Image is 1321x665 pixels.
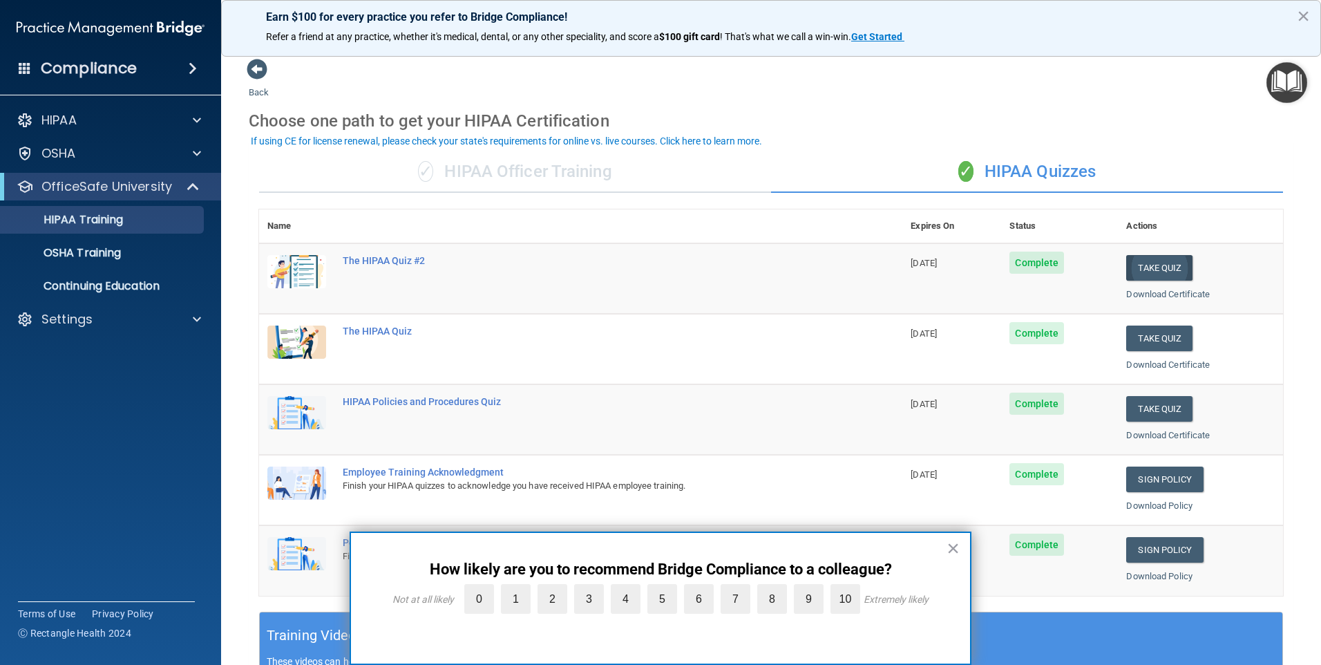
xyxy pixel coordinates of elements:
[41,178,172,195] p: OfficeSafe University
[1297,5,1310,27] button: Close
[266,31,659,42] span: Refer a friend at any practice, whether it's medical, dental, or any other speciality, and score a
[9,246,121,260] p: OSHA Training
[1009,393,1064,415] span: Complete
[92,607,154,621] a: Privacy Policy
[343,537,833,548] div: Policies Acknowledgment
[794,584,824,614] label: 9
[464,584,494,614] label: 0
[343,548,833,565] div: Finish your HIPAA quizzes to acknowledge you have received your organization’s HIPAA policies.
[958,161,973,182] span: ✓
[1126,255,1192,281] button: Take Quiz
[1009,534,1064,556] span: Complete
[911,399,937,409] span: [DATE]
[343,396,833,407] div: HIPAA Policies and Procedures Quiz
[343,326,833,337] div: The HIPAA Quiz
[266,10,1276,24] p: Earn $100 for every practice you refer to Bridge Compliance!
[1126,396,1192,422] button: Take Quiz
[41,59,137,78] h4: Compliance
[1126,289,1210,299] a: Download Certificate
[830,584,860,614] label: 10
[1126,571,1192,581] a: Download Policy
[864,594,929,605] div: Extremely likely
[1126,326,1192,351] button: Take Quiz
[379,561,942,579] p: How likely are you to recommend Bridge Compliance to a colleague?
[418,161,433,182] span: ✓
[267,624,363,648] h5: Training Videos
[41,311,93,328] p: Settings
[249,101,1293,141] div: Choose one path to get your HIPAA Certification
[1009,252,1064,274] span: Complete
[259,209,334,243] th: Name
[251,136,762,146] div: If using CE for license renewal, please check your state's requirements for online vs. live cours...
[659,31,720,42] strong: $100 gift card
[18,626,131,640] span: Ⓒ Rectangle Health 2024
[1126,359,1210,370] a: Download Certificate
[1126,430,1210,440] a: Download Certificate
[851,31,902,42] strong: Get Started
[947,537,960,559] button: Close
[1009,463,1064,485] span: Complete
[771,151,1283,193] div: HIPAA Quizzes
[1266,62,1307,103] button: Open Resource Center
[41,112,77,129] p: HIPAA
[18,607,75,621] a: Terms of Use
[574,584,604,614] label: 3
[684,584,714,614] label: 6
[902,209,1001,243] th: Expires On
[343,478,833,494] div: Finish your HIPAA quizzes to acknowledge you have received HIPAA employee training.
[720,31,851,42] span: ! That's what we call a win-win.
[17,15,205,42] img: PMB logo
[757,584,787,614] label: 8
[1126,500,1192,511] a: Download Policy
[343,255,833,266] div: The HIPAA Quiz #2
[1118,209,1283,243] th: Actions
[1126,467,1203,492] a: Sign Policy
[1009,322,1064,344] span: Complete
[538,584,567,614] label: 2
[1001,209,1118,243] th: Status
[249,71,269,97] a: Back
[911,469,937,480] span: [DATE]
[721,584,750,614] label: 7
[249,134,764,148] button: If using CE for license renewal, please check your state's requirements for online vs. live cours...
[392,594,454,605] div: Not at all likely
[501,584,531,614] label: 1
[343,467,833,478] div: Employee Training Acknowledgment
[911,328,937,339] span: [DATE]
[611,584,640,614] label: 4
[1126,537,1203,563] a: Sign Policy
[647,584,677,614] label: 5
[9,213,123,227] p: HIPAA Training
[259,151,771,193] div: HIPAA Officer Training
[911,258,937,268] span: [DATE]
[9,279,198,293] p: Continuing Education
[41,145,76,162] p: OSHA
